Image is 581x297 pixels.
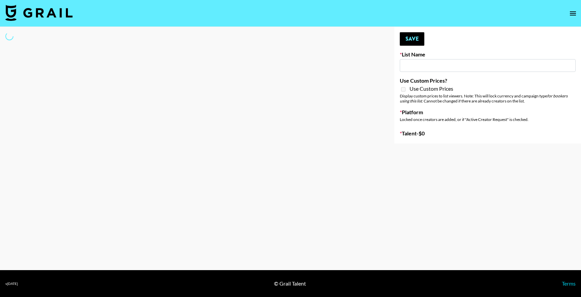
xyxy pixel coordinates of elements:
[5,282,18,286] div: v [DATE]
[5,5,73,21] img: Grail Talent
[400,77,576,84] label: Use Custom Prices?
[400,130,576,137] label: Talent - $ 0
[562,280,576,287] a: Terms
[400,93,576,103] div: Display custom prices to list viewers. Note: This will lock currency and campaign type . Cannot b...
[274,280,306,287] div: © Grail Talent
[410,85,453,92] span: Use Custom Prices
[400,117,576,122] div: Locked once creators are added, or if "Active Creator Request" is checked.
[400,93,568,103] em: for bookers using this list
[400,32,424,46] button: Save
[566,7,580,20] button: open drawer
[400,109,576,116] label: Platform
[400,51,576,58] label: List Name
